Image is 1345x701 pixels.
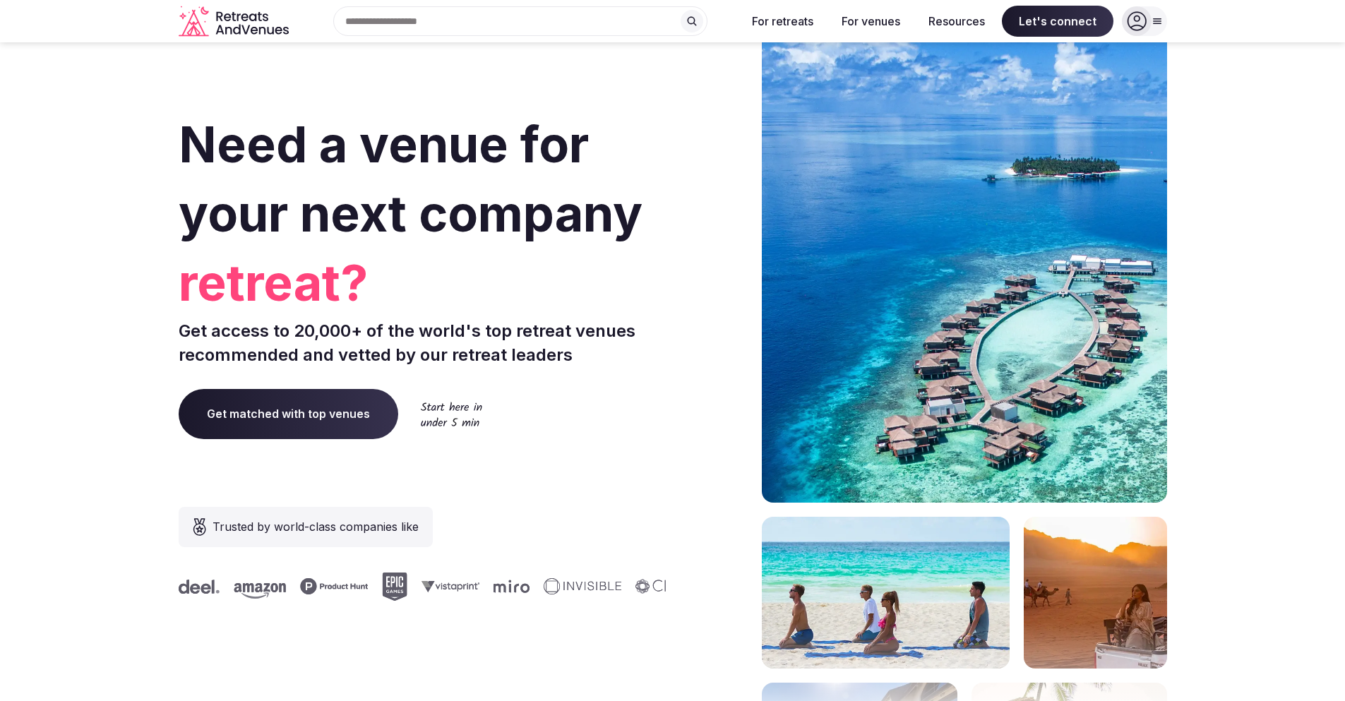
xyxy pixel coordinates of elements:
span: retreat? [179,248,667,318]
svg: Epic Games company logo [378,573,404,601]
p: Get access to 20,000+ of the world's top retreat venues recommended and vetted by our retreat lea... [179,319,667,366]
button: For retreats [741,6,825,37]
svg: Deel company logo [175,580,216,594]
img: Start here in under 5 min [421,402,482,426]
button: Resources [917,6,996,37]
button: For venues [830,6,911,37]
a: Visit the homepage [179,6,292,37]
span: Need a venue for your next company [179,114,642,244]
svg: Miro company logo [490,580,526,593]
img: yoga on tropical beach [762,517,1010,669]
span: Let's connect [1002,6,1113,37]
svg: Retreats and Venues company logo [179,6,292,37]
a: Get matched with top venues [179,389,398,438]
span: Trusted by world-class companies like [213,518,419,535]
svg: Vistaprint company logo [418,580,476,592]
svg: Invisible company logo [540,578,618,595]
img: woman sitting in back of truck with camels [1024,517,1167,669]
